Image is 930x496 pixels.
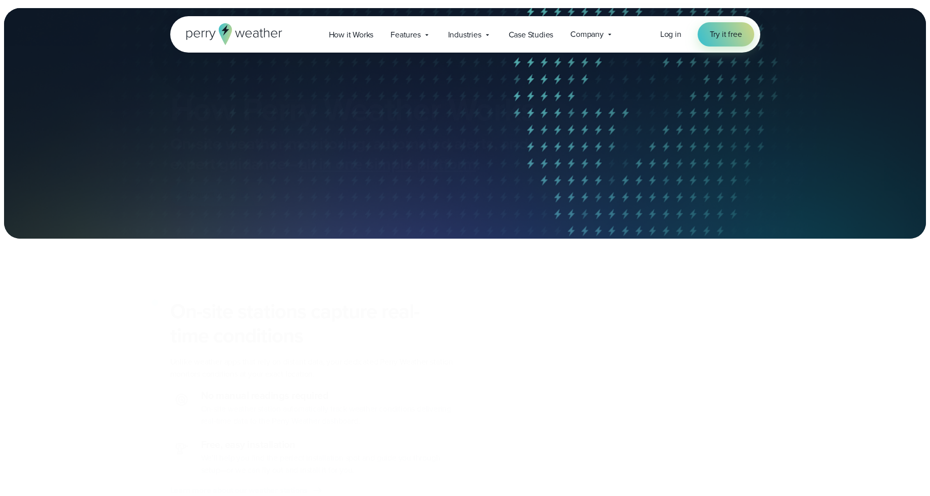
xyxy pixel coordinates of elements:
span: Case Studies [509,29,554,41]
a: How it Works [320,24,382,45]
span: Features [390,29,420,41]
span: How it Works [329,29,374,41]
a: Log in [660,28,681,40]
a: Case Studies [500,24,562,45]
a: Try it free [698,22,754,47]
span: Industries [448,29,481,41]
span: Try it free [710,28,742,40]
span: Company [570,28,604,40]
